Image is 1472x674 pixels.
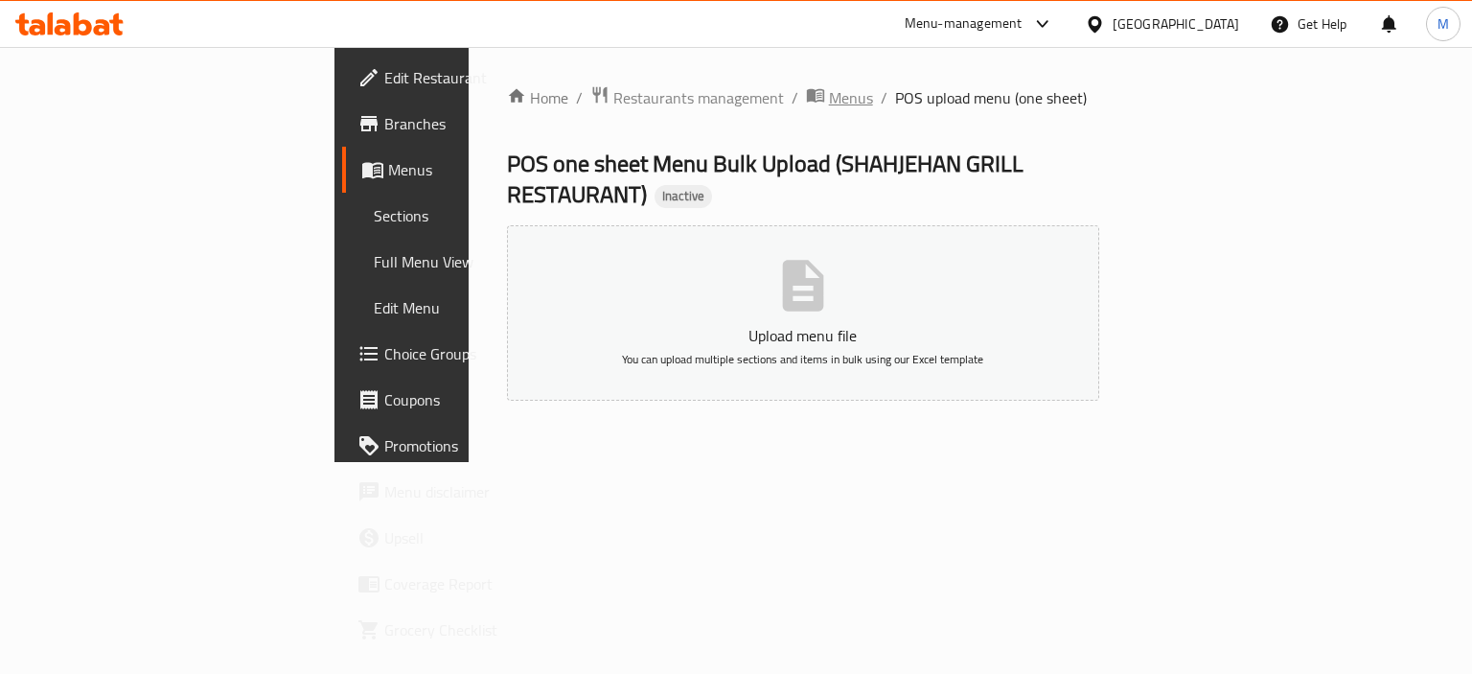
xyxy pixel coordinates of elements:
[384,618,565,641] span: Grocery Checklist
[384,572,565,595] span: Coverage Report
[342,561,581,607] a: Coverage Report
[358,239,581,285] a: Full Menu View
[342,101,581,147] a: Branches
[388,158,565,181] span: Menus
[342,55,581,101] a: Edit Restaurant
[374,204,565,227] span: Sections
[342,607,581,653] a: Grocery Checklist
[537,324,1069,347] p: Upload menu file
[384,434,565,457] span: Promotions
[881,86,887,109] li: /
[655,185,712,208] div: Inactive
[384,112,565,135] span: Branches
[806,85,873,110] a: Menus
[507,142,1023,216] span: POS one sheet Menu Bulk Upload ( SHAHJEHAN GRILL RESTAURANT )
[1437,13,1449,35] span: M
[507,225,1099,401] button: Upload menu fileYou can upload multiple sections and items in bulk using our Excel template
[792,86,798,109] li: /
[342,377,581,423] a: Coupons
[895,86,1087,109] span: POS upload menu (one sheet)
[374,250,565,273] span: Full Menu View
[1113,13,1239,35] div: [GEOGRAPHIC_DATA]
[342,469,581,515] a: Menu disclaimer
[358,285,581,331] a: Edit Menu
[358,193,581,239] a: Sections
[342,423,581,469] a: Promotions
[905,12,1023,35] div: Menu-management
[384,480,565,503] span: Menu disclaimer
[342,331,581,377] a: Choice Groups
[374,296,565,319] span: Edit Menu
[590,85,784,110] a: Restaurants management
[384,526,565,549] span: Upsell
[622,348,983,370] span: You can upload multiple sections and items in bulk using our Excel template
[384,388,565,411] span: Coupons
[613,86,784,109] span: Restaurants management
[342,147,581,193] a: Menus
[384,66,565,89] span: Edit Restaurant
[384,342,565,365] span: Choice Groups
[507,85,1099,110] nav: breadcrumb
[829,86,873,109] span: Menus
[342,515,581,561] a: Upsell
[655,188,712,204] span: Inactive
